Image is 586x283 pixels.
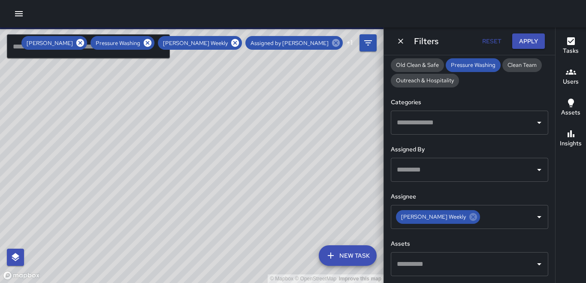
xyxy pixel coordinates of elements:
[396,212,471,222] span: [PERSON_NAME] Weekly
[158,39,233,47] span: [PERSON_NAME] Weekly
[446,61,501,69] span: Pressure Washing
[391,192,548,202] h6: Assignee
[414,34,438,48] h6: Filters
[561,108,580,117] h6: Assets
[91,36,154,50] div: Pressure Washing
[391,61,444,69] span: Old Clean & Safe
[319,245,377,266] button: New Task
[391,74,459,87] div: Outreach & Hospitality
[533,117,545,129] button: Open
[533,211,545,223] button: Open
[533,164,545,176] button: Open
[563,77,579,87] h6: Users
[556,123,586,154] button: Insights
[563,46,579,56] h6: Tasks
[533,258,545,270] button: Open
[556,31,586,62] button: Tasks
[391,145,548,154] h6: Assigned By
[21,36,87,50] div: [PERSON_NAME]
[556,62,586,93] button: Users
[245,39,334,47] span: Assigned by [PERSON_NAME]
[394,35,407,48] button: Dismiss
[478,33,505,49] button: Reset
[560,139,582,148] h6: Insights
[502,61,542,69] span: Clean Team
[391,58,444,72] div: Old Clean & Safe
[556,93,586,123] button: Assets
[158,36,242,50] div: [PERSON_NAME] Weekly
[346,38,353,48] p: + 1
[512,33,545,49] button: Apply
[391,77,459,84] span: Outreach & Hospitality
[21,39,78,47] span: [PERSON_NAME]
[502,58,542,72] div: Clean Team
[91,39,145,47] span: Pressure Washing
[396,210,480,224] div: [PERSON_NAME] Weekly
[391,239,548,249] h6: Assets
[446,58,501,72] div: Pressure Washing
[245,36,343,50] div: Assigned by [PERSON_NAME]
[391,98,548,107] h6: Categories
[359,34,377,51] button: Filters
